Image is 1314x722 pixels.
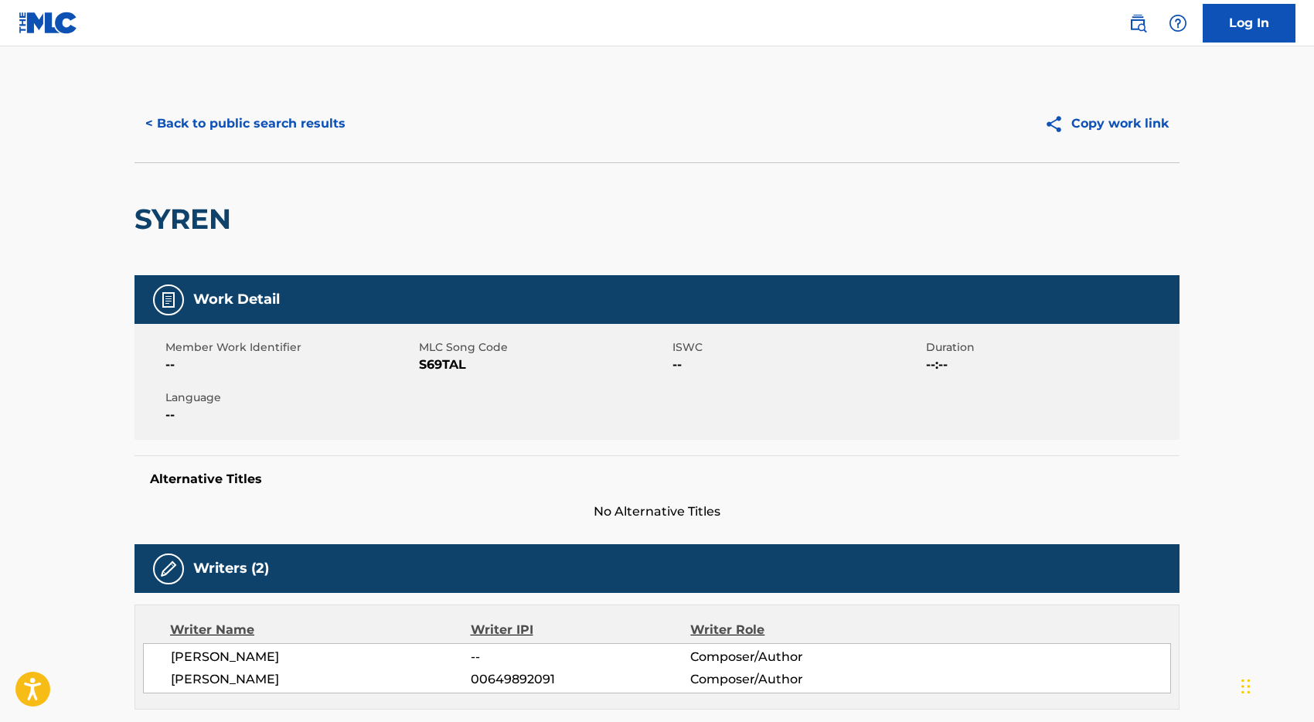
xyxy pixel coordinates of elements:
div: Help [1163,8,1193,39]
span: -- [672,356,922,374]
span: MLC Song Code [419,339,669,356]
h5: Alternative Titles [150,472,1164,487]
span: Duration [926,339,1176,356]
img: Work Detail [159,291,178,309]
h5: Work Detail [193,291,280,308]
span: Composer/Author [690,648,890,666]
a: Log In [1203,4,1295,43]
span: ISWC [672,339,922,356]
img: search [1128,14,1147,32]
span: S69TAL [419,356,669,374]
img: Writers [159,560,178,578]
iframe: Chat Widget [1237,648,1314,722]
span: -- [471,648,690,666]
span: -- [165,406,415,424]
div: Writer Name [170,621,471,639]
button: Copy work link [1033,104,1180,143]
h5: Writers (2) [193,560,269,577]
span: Language [165,390,415,406]
div: Drag [1241,663,1251,710]
img: MLC Logo [19,12,78,34]
img: Copy work link [1044,114,1071,134]
span: 00649892091 [471,670,690,689]
span: Member Work Identifier [165,339,415,356]
button: < Back to public search results [134,104,356,143]
span: --:-- [926,356,1176,374]
a: Public Search [1122,8,1153,39]
img: help [1169,14,1187,32]
span: Composer/Author [690,670,890,689]
h2: SYREN [134,202,239,237]
div: Writer IPI [471,621,691,639]
span: [PERSON_NAME] [171,648,471,666]
span: No Alternative Titles [134,502,1180,521]
span: [PERSON_NAME] [171,670,471,689]
div: Writer Role [690,621,890,639]
span: -- [165,356,415,374]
